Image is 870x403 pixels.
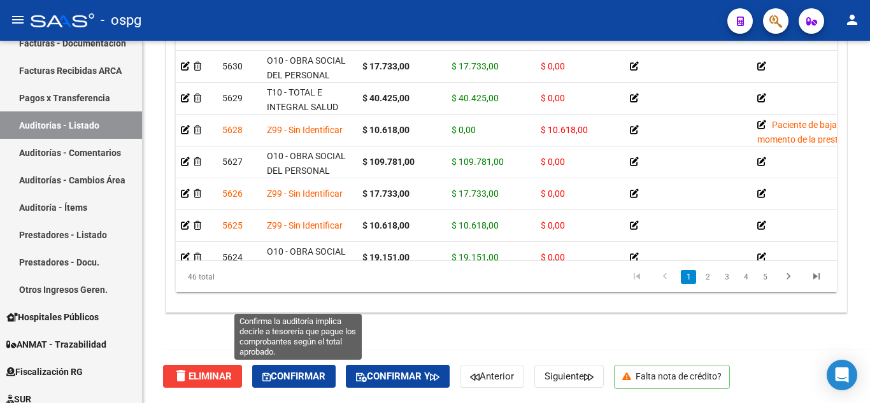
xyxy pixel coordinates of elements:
[470,371,514,382] span: Anterior
[163,365,242,388] button: Eliminar
[541,220,565,230] span: $ 0,00
[653,270,677,284] a: go to previous page
[804,270,829,284] a: go to last page
[362,125,410,135] strong: $ 10.618,00
[452,93,499,103] span: $ 40.425,00
[452,125,476,135] span: $ 0,00
[757,270,773,284] a: 5
[267,125,343,135] span: Z99 - Sin Identificar
[719,270,734,284] a: 3
[6,310,99,324] span: Hospitales Públicos
[362,188,410,199] strong: $ 17.733,00
[736,266,755,288] li: page 4
[541,93,565,103] span: $ 0,00
[362,252,410,262] strong: $ 19.151,00
[541,61,565,71] span: $ 0,00
[267,246,346,286] span: O10 - OBRA SOCIAL DEL PERSONAL GRAFICO
[267,55,346,95] span: O10 - OBRA SOCIAL DEL PERSONAL GRAFICO
[541,125,588,135] span: $ 10.618,00
[755,266,774,288] li: page 5
[362,157,415,167] strong: $ 109.781,00
[698,266,717,288] li: page 2
[356,371,439,382] span: Confirmar y
[346,365,450,388] button: Confirmar y
[452,252,499,262] span: $ 19.151,00
[6,337,106,351] span: ANMAT - Trazabilidad
[681,270,696,284] a: 1
[700,270,715,284] a: 2
[460,365,524,388] button: Anterior
[679,266,698,288] li: page 1
[173,368,189,383] mat-icon: delete
[362,93,410,103] strong: $ 40.425,00
[452,188,499,199] span: $ 17.733,00
[776,270,801,284] a: go to next page
[452,61,499,71] span: $ 17.733,00
[222,252,243,262] span: 5624
[222,188,243,199] span: 5626
[541,252,565,262] span: $ 0,00
[267,188,343,199] span: Z99 - Sin Identificar
[101,6,141,34] span: - ospg
[541,188,565,199] span: $ 0,00
[845,12,860,27] mat-icon: person
[267,87,338,112] span: T10 - TOTAL E INTEGRAL SALUD
[362,220,410,230] strong: $ 10.618,00
[222,93,243,103] span: 5629
[362,61,410,71] strong: $ 17.733,00
[534,365,604,388] button: Siguiente
[614,365,730,389] p: Falta nota de crédito?
[222,157,243,167] span: 5627
[173,371,232,382] span: Eliminar
[757,120,862,159] span: Paciente de baja al momento de la prestacion. Baja desde [DATE]
[267,220,343,230] span: Z99 - Sin Identificar
[6,365,83,379] span: Fiscalización RG
[252,365,336,388] button: Confirmar
[222,220,243,230] span: 5625
[452,220,499,230] span: $ 10.618,00
[452,157,504,167] span: $ 109.781,00
[10,12,25,27] mat-icon: menu
[545,371,594,382] span: Siguiente
[541,157,565,167] span: $ 0,00
[738,270,753,284] a: 4
[717,266,736,288] li: page 3
[827,360,857,390] div: Open Intercom Messenger
[222,125,243,135] span: 5628
[222,61,243,71] span: 5630
[625,270,649,284] a: go to first page
[262,371,325,382] span: Confirmar
[176,261,306,293] div: 46 total
[267,151,346,190] span: O10 - OBRA SOCIAL DEL PERSONAL GRAFICO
